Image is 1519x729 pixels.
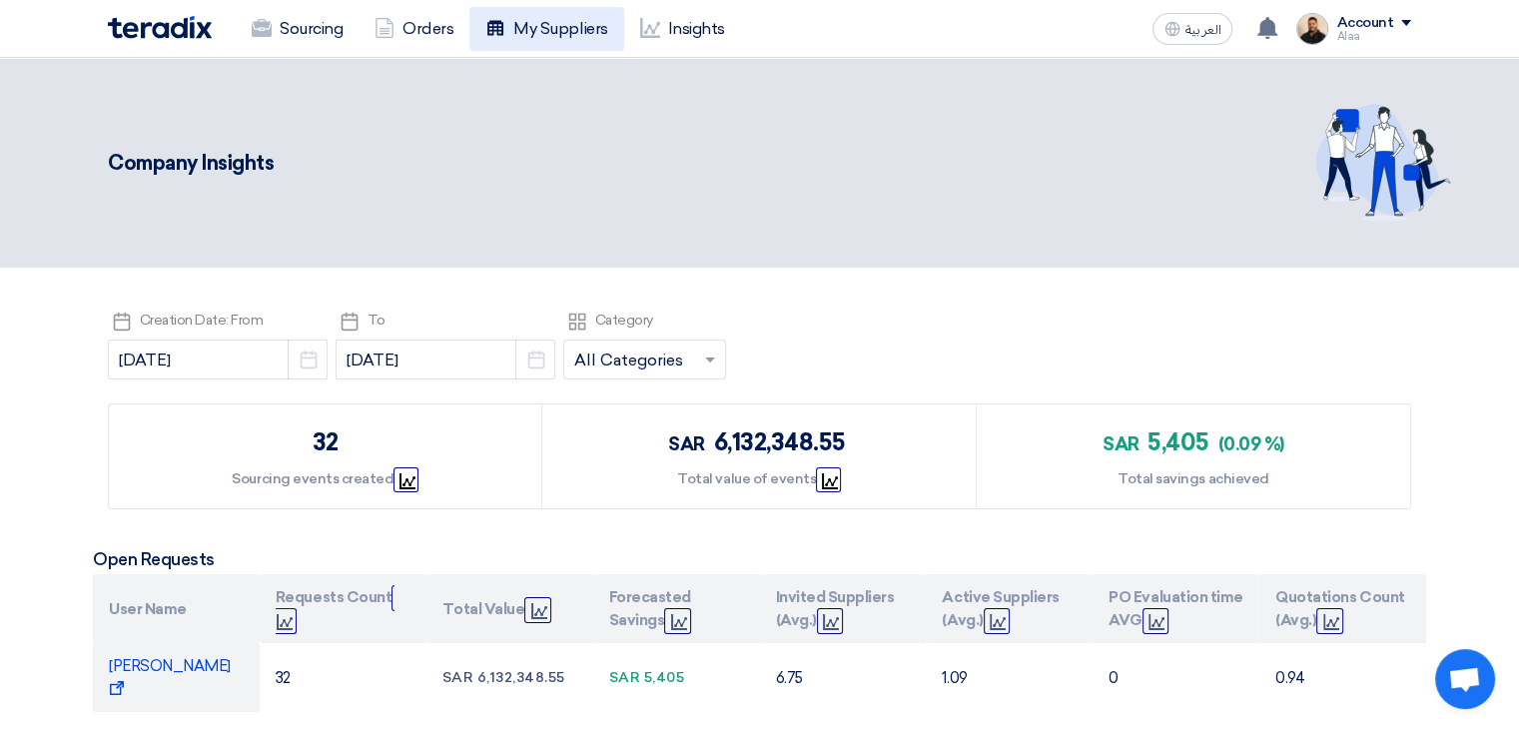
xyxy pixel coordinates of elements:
[926,643,1093,712] td: 1.09
[1093,574,1259,643] th: PO Evaluation time AVG
[477,669,565,686] span: 6,132,348.55
[1315,104,1451,222] img: invite_your_team.svg
[926,574,1093,643] th: Active Suppliers (Avg.)
[713,427,845,456] span: 6,132,348.55
[1259,574,1426,643] th: Quotations Count (Avg.)
[93,549,1426,569] h5: Open Requests
[108,340,328,379] input: from
[1259,643,1426,712] td: 0.94
[1336,31,1411,42] div: Alaa
[108,16,212,39] img: Teradix logo
[668,433,705,455] span: sar
[313,424,339,460] div: 32
[232,468,418,489] div: Sourcing events created
[1152,13,1232,45] button: العربية
[760,574,927,643] th: Invited Suppliers (Avg.)
[236,7,359,51] a: Sourcing
[644,669,685,686] span: 5,405
[1093,643,1259,712] td: 0
[624,7,741,51] a: Insights
[426,574,593,643] th: Total Value
[109,657,231,698] span: [PERSON_NAME]
[1217,433,1283,455] span: (0.09 %)
[140,312,264,329] span: Creation Date: From
[677,468,840,489] div: Total value of events
[609,669,641,686] span: sar
[1118,468,1268,489] div: Total savings achieved
[1296,13,1328,45] img: MAA_1717931611039.JPG
[1435,649,1495,709] div: Open chat
[442,669,474,686] span: sar
[1147,427,1209,456] span: 5,405
[336,340,555,379] input: to
[1336,15,1393,32] div: Account
[1103,433,1139,455] span: sar
[760,643,927,712] td: 6.75
[368,312,385,329] span: To
[593,574,760,643] th: Forecasted Savings
[595,312,653,329] span: Category
[359,7,469,51] a: Orders
[469,7,623,51] a: My Suppliers
[260,574,426,643] th: Requests Count
[93,574,260,643] th: User Name
[108,148,1021,178] div: Company Insights
[1184,23,1220,37] span: العربية
[260,643,426,712] td: 32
